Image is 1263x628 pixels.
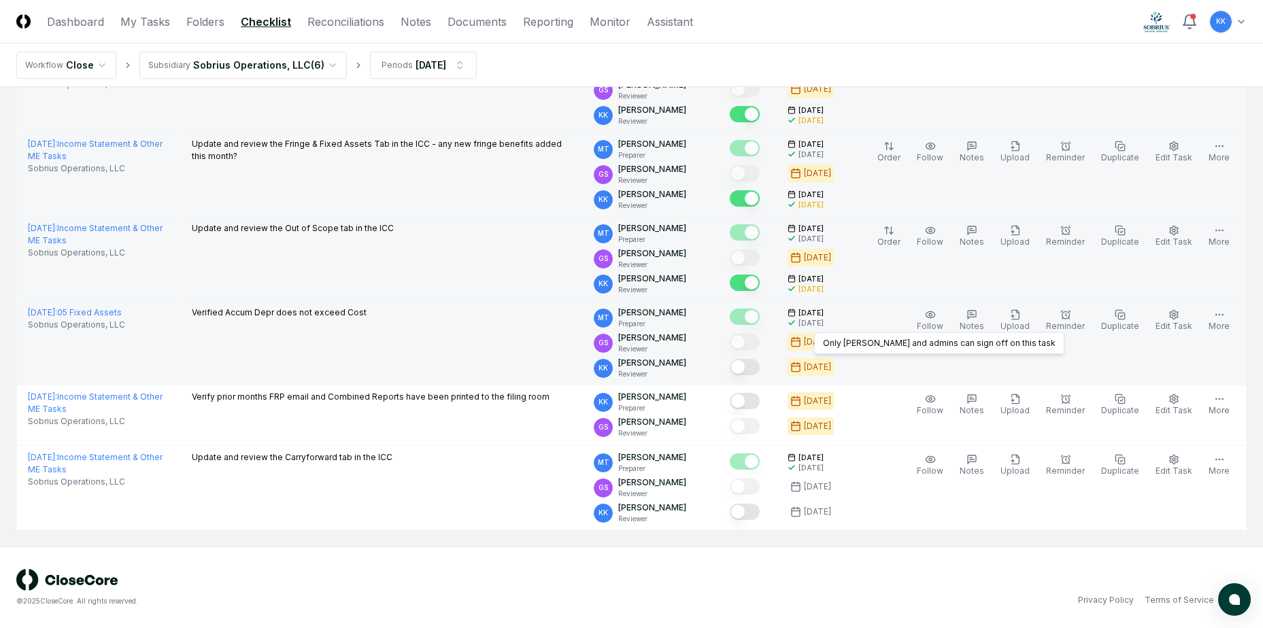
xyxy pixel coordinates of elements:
a: Notes [401,14,431,30]
div: [DATE] [798,234,824,244]
div: [DATE] [804,395,831,407]
span: Edit Task [1156,321,1192,331]
span: KK [599,363,608,373]
span: Duplicate [1101,405,1139,415]
p: [PERSON_NAME] [618,307,686,319]
p: [PERSON_NAME] [618,247,686,260]
span: GS [599,422,608,432]
span: Notes [960,405,984,415]
span: Duplicate [1101,237,1139,247]
span: GS [599,169,608,179]
p: Reviewer [618,285,686,295]
div: [DATE] [798,463,824,473]
img: Sobrius logo [1143,11,1171,33]
button: Follow [914,222,946,251]
span: [DATE] : [28,452,57,462]
span: Reminder [1046,237,1085,247]
span: MT [598,313,609,323]
p: [PERSON_NAME] [618,104,686,116]
button: Duplicate [1098,451,1142,480]
span: Edit Task [1156,405,1192,415]
button: More [1206,138,1232,167]
span: Edit Task [1156,237,1192,247]
div: [DATE] [798,284,824,294]
span: Notes [960,152,984,162]
button: Order [875,222,903,251]
button: Edit Task [1153,222,1195,251]
button: atlas-launcher [1218,583,1251,616]
p: [PERSON_NAME] [618,332,686,344]
p: [PERSON_NAME] [618,138,686,150]
a: Terms of Service [1145,594,1214,606]
a: Checklist [241,14,291,30]
img: Logo [16,14,31,29]
span: [DATE] [798,453,824,463]
span: [DATE] : [28,391,57,402]
div: Workflow [25,59,63,71]
a: Privacy Policy [1078,594,1134,606]
button: Duplicate [1098,222,1142,251]
button: Mark complete [730,275,760,291]
span: Follow [917,466,943,476]
span: Reminder [1046,152,1085,162]
button: Edit Task [1153,391,1195,419]
p: Reviewer [618,91,686,101]
button: Notes [957,307,987,335]
button: Reminder [1043,222,1088,251]
p: Reviewer [618,428,686,438]
a: Monitor [590,14,630,30]
button: More [1206,222,1232,251]
p: Preparer [618,234,686,245]
div: Periods [382,59,413,71]
span: [DATE] [798,105,824,116]
button: Mark complete [730,309,760,325]
button: Upload [998,307,1032,335]
span: MT [598,144,609,154]
div: [DATE] [804,83,831,95]
div: [DATE] [804,420,831,432]
p: [PERSON_NAME] [618,163,686,175]
a: Reconciliations [307,14,384,30]
span: Upload [1000,466,1030,476]
div: [DATE] [804,506,831,518]
span: Sobrius Operations, LLC [28,162,125,175]
span: [DATE] [798,274,824,284]
span: [DATE] : [28,223,57,233]
span: Duplicate [1101,152,1139,162]
span: Reminder [1046,466,1085,476]
span: Duplicate [1101,466,1139,476]
a: [DATE]:Income Statement & Other ME Tasks [28,452,163,474]
button: Follow [914,138,946,167]
p: Update and review the Carryforward tab in the ICC [192,451,392,464]
div: [DATE] [804,251,831,264]
button: Edit Task [1153,451,1195,480]
span: Notes [960,466,984,476]
span: Notes [960,237,984,247]
p: Preparer [618,403,686,413]
span: Edit Task [1156,466,1192,476]
p: Reviewer [618,369,686,379]
p: Verify prior months FRP email and Combined Reports have been printed to the filing room [192,391,550,403]
p: Reviewer [618,514,686,524]
span: GS [599,85,608,95]
div: © 2025 CloseCore. All rights reserved. [16,596,632,606]
a: Assistant [647,14,693,30]
span: KK [599,508,608,518]
button: Follow [914,307,946,335]
button: Notes [957,222,987,251]
button: Mark complete [730,418,760,434]
button: Mark complete [730,478,760,495]
div: Subsidiary [148,59,190,71]
span: [DATE] : [28,139,57,149]
span: Notes [960,321,984,331]
button: Follow [914,391,946,419]
span: Order [877,152,900,162]
a: Folders [186,14,224,30]
p: Preparer [618,319,686,329]
button: Duplicate [1098,138,1142,167]
a: [DATE]:Income Statement & Other ME Tasks [28,391,163,414]
span: Sobrius Operations, LLC [28,319,125,331]
span: GS [599,254,608,264]
button: Reminder [1043,307,1088,335]
p: Reviewer [618,489,686,499]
